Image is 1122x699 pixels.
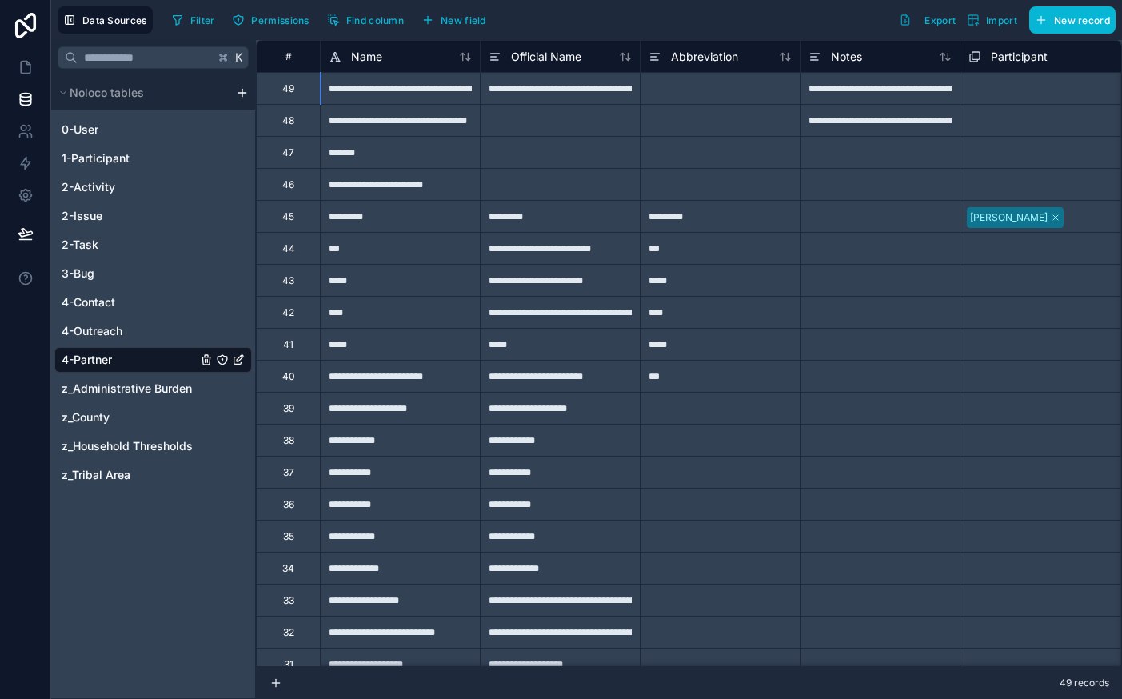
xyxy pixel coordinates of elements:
div: 40 [282,370,295,383]
button: Filter [166,8,221,32]
div: [PERSON_NAME] [970,210,1048,225]
button: New record [1029,6,1116,34]
span: Participant [991,49,1048,65]
button: Export [893,6,961,34]
div: 42 [282,306,294,319]
div: 44 [282,242,295,255]
span: New field [441,14,486,26]
button: Data Sources [58,6,153,34]
div: 35 [283,530,294,543]
div: 41 [283,338,293,351]
div: 37 [283,466,294,479]
div: 45 [282,210,294,223]
div: 31 [284,658,293,671]
span: Filter [190,14,215,26]
span: Abbreviation [671,49,738,65]
button: Permissions [226,8,314,32]
div: 34 [282,562,294,575]
div: 39 [283,402,294,415]
div: 33 [283,594,294,607]
span: Export [924,14,956,26]
span: Permissions [251,14,309,26]
div: 43 [282,274,294,287]
div: 32 [283,626,294,639]
div: 48 [282,114,294,127]
span: Notes [831,49,862,65]
a: New record [1023,6,1116,34]
button: Import [961,6,1023,34]
span: Official Name [511,49,581,65]
div: 47 [282,146,294,159]
a: Permissions [226,8,321,32]
span: Name [351,49,382,65]
div: # [269,50,308,62]
span: Import [986,14,1017,26]
button: New field [416,8,492,32]
span: K [234,52,245,63]
div: 46 [282,178,294,191]
span: Data Sources [82,14,147,26]
span: New record [1054,14,1110,26]
div: 38 [283,434,294,447]
div: 49 [282,82,294,95]
span: Find column [346,14,404,26]
button: Find column [321,8,409,32]
span: 49 records [1060,677,1109,689]
div: 36 [283,498,294,511]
